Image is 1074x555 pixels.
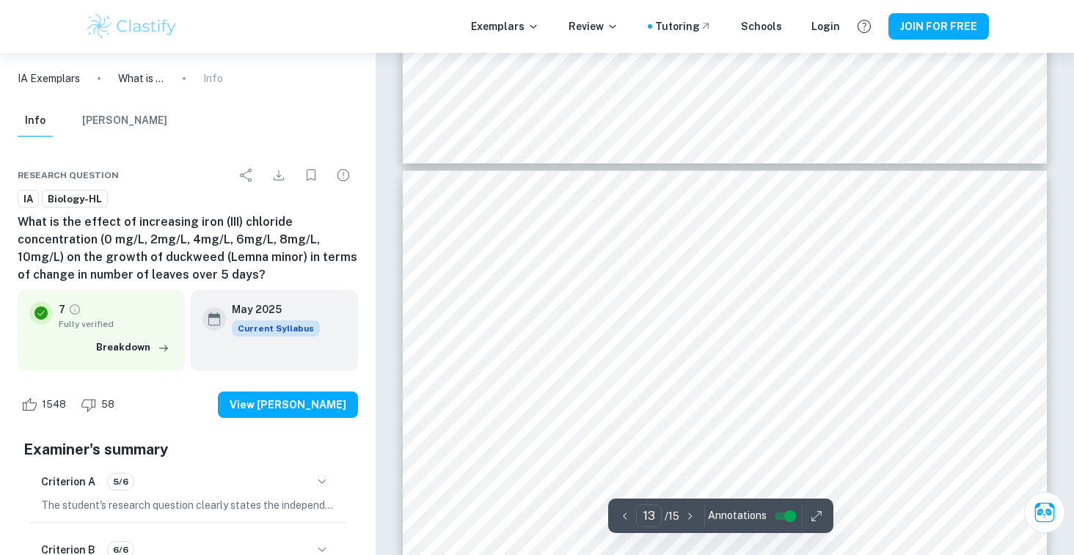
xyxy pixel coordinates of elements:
div: Share [232,161,261,190]
p: Review [569,18,618,34]
a: Biology-HL [42,190,108,208]
h6: Criterion A [41,474,95,490]
button: [PERSON_NAME] [82,105,167,137]
span: IA [18,192,38,207]
div: Report issue [329,161,358,190]
div: Bookmark [296,161,326,190]
h5: Examiner's summary [23,438,352,460]
span: 5/6 [108,475,134,488]
a: IA [18,190,39,208]
a: Tutoring [655,18,712,34]
a: Login [811,18,840,34]
img: Clastify logo [85,12,178,41]
a: IA Exemplars [18,70,80,87]
a: Schools [741,18,782,34]
p: Info [203,70,223,87]
span: Annotations [708,508,767,523]
span: Current Syllabus [232,320,320,337]
div: Dislike [77,393,123,416]
a: Grade fully verified [68,303,81,316]
p: 7 [59,301,65,317]
span: Fully verified [59,317,173,331]
button: Breakdown [92,337,173,359]
button: JOIN FOR FREE [888,13,989,40]
div: Download [264,161,293,190]
div: This exemplar is based on the current syllabus. Feel free to refer to it for inspiration/ideas wh... [232,320,320,337]
p: The student's research question clearly states the independent and dependent variables, along wit... [41,497,335,513]
p: Exemplars [471,18,539,34]
span: 1548 [34,397,74,412]
span: 58 [93,397,123,412]
button: Info [18,105,53,137]
span: Biology-HL [43,192,107,207]
div: Like [18,393,74,416]
h6: May 2025 [232,301,308,317]
p: / 15 [665,508,679,524]
span: Research question [18,169,119,182]
button: Ask Clai [1024,492,1065,533]
button: Help and Feedback [852,14,877,39]
h6: What is the effect of increasing iron (III) chloride concentration (0 mg/L, 2mg/L, 4mg/L, 6mg/L, ... [18,213,358,284]
p: What is the effect of increasing iron (III) chloride concentration (0 mg/L, 2mg/L, 4mg/L, 6mg/L, ... [118,70,165,87]
button: View [PERSON_NAME] [218,392,358,418]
